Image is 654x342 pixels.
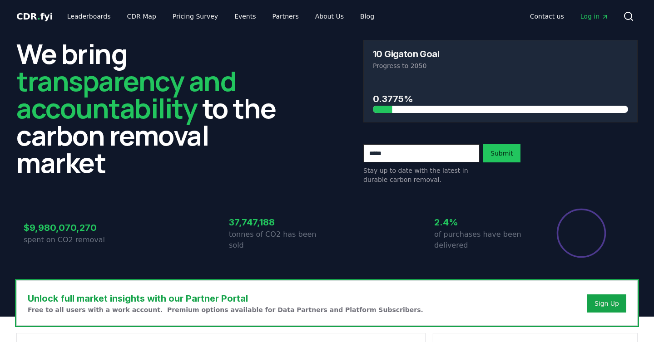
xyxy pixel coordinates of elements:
p: Free to all users with a work account. Premium options available for Data Partners and Platform S... [28,305,423,314]
a: Contact us [523,8,571,24]
a: Blog [353,8,381,24]
p: spent on CO2 removal [24,235,122,245]
a: About Us [308,8,351,24]
span: CDR fyi [16,11,53,22]
a: CDR.fyi [16,10,53,23]
h3: $9,980,070,270 [24,221,122,235]
a: Log in [573,8,616,24]
p: of purchases have been delivered [434,229,532,251]
h2: We bring to the carbon removal market [16,40,291,176]
span: Log in [580,12,609,21]
h3: 2.4% [434,215,532,229]
nav: Main [523,8,616,24]
h3: Unlock full market insights with our Partner Portal [28,292,423,305]
a: Sign Up [595,299,619,308]
span: transparency and accountability [16,62,236,127]
span: . [37,11,40,22]
p: tonnes of CO2 has been sold [229,229,327,251]
h3: 37,747,188 [229,215,327,229]
h3: 0.3775% [373,92,628,106]
a: CDR Map [120,8,163,24]
a: Pricing Survey [165,8,225,24]
h3: 10 Gigaton Goal [373,49,439,59]
p: Progress to 2050 [373,61,628,70]
button: Submit [483,144,520,162]
p: Stay up to date with the latest in durable carbon removal. [363,166,480,184]
button: Sign Up [587,294,626,313]
a: Partners [265,8,306,24]
div: Percentage of sales delivered [556,208,607,259]
a: Events [227,8,263,24]
nav: Main [60,8,381,24]
a: Leaderboards [60,8,118,24]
